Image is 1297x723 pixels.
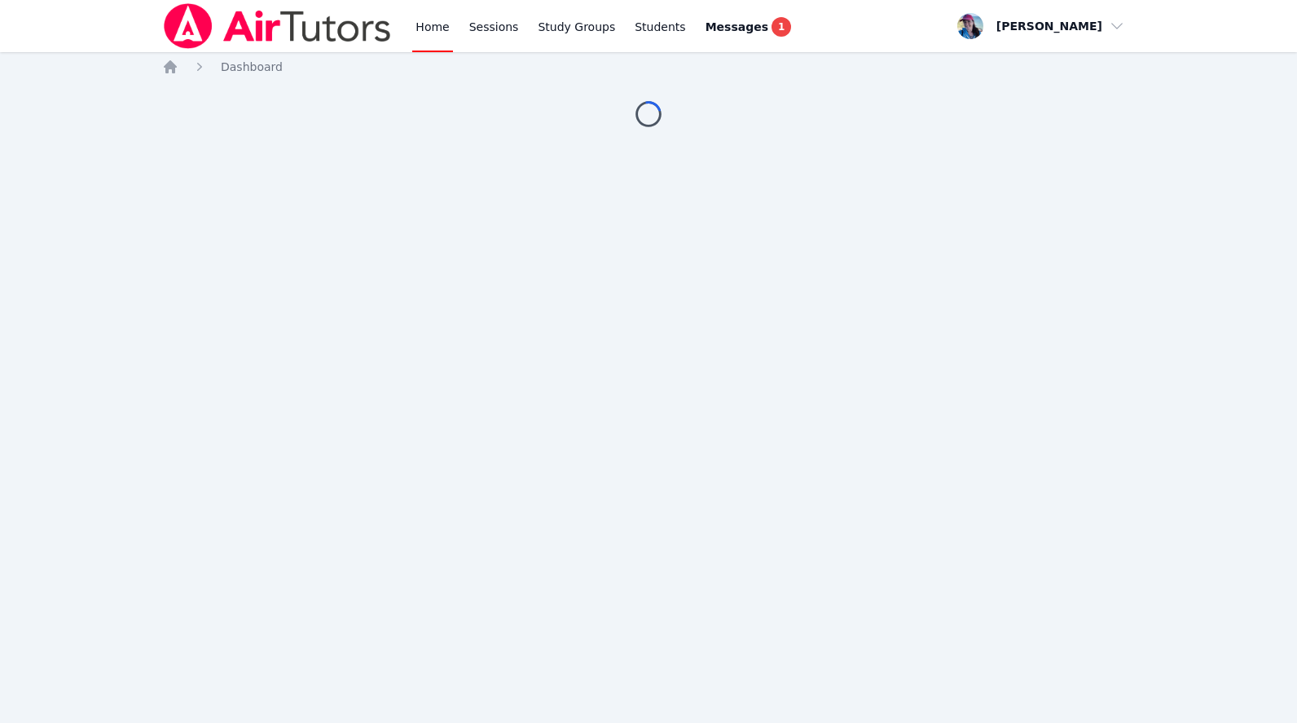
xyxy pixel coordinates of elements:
[162,3,393,49] img: Air Tutors
[706,19,768,35] span: Messages
[221,59,283,75] a: Dashboard
[221,60,283,73] span: Dashboard
[162,59,1135,75] nav: Breadcrumb
[772,17,791,37] span: 1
